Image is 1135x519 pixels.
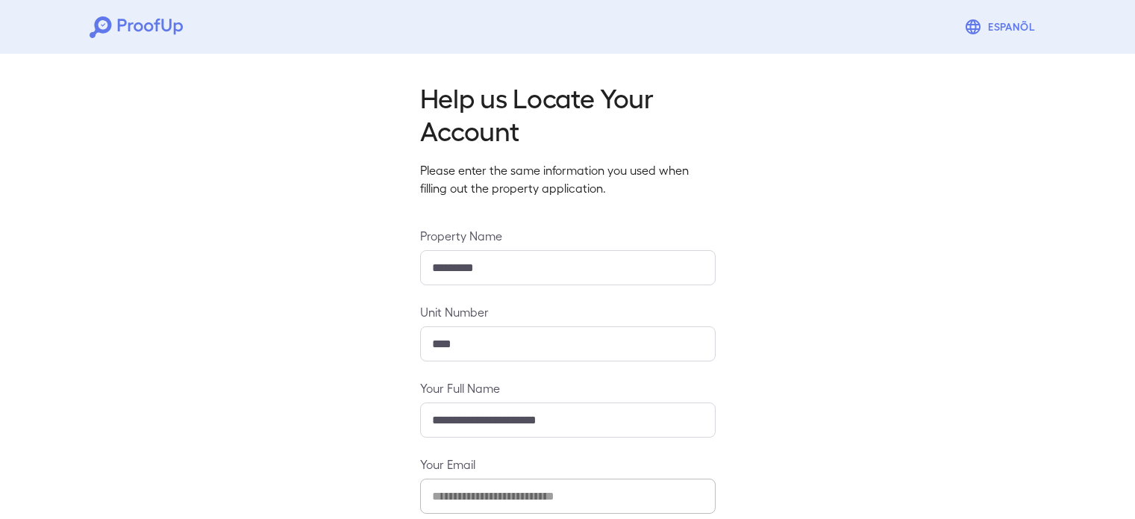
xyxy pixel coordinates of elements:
button: Espanõl [958,12,1045,42]
p: Please enter the same information you used when filling out the property application. [420,161,716,197]
label: Your Email [420,456,716,473]
h2: Help us Locate Your Account [420,81,716,146]
label: Unit Number [420,303,716,320]
label: Property Name [420,227,716,244]
label: Your Full Name [420,379,716,397]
